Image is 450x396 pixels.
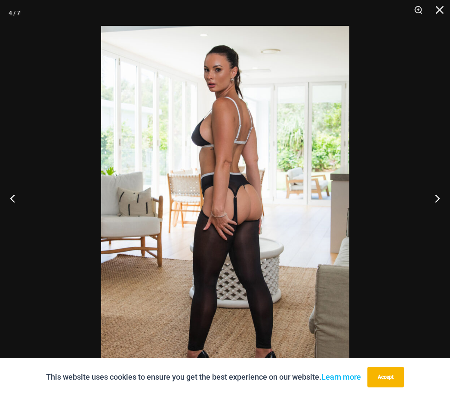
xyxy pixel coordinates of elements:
[46,371,361,384] p: This website uses cookies to ensure you get the best experience on our website.
[418,177,450,220] button: Next
[367,367,404,387] button: Accept
[9,6,20,19] div: 4 / 7
[321,372,361,381] a: Learn more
